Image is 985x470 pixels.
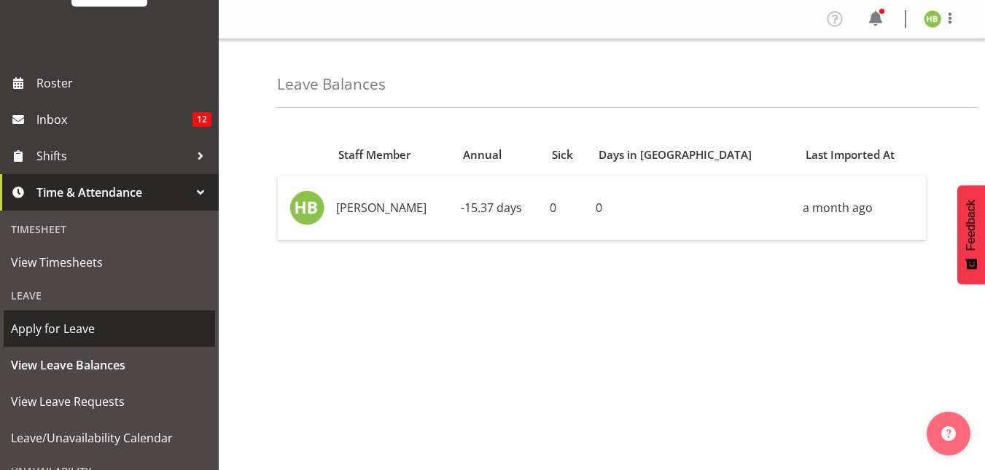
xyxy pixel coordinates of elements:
a: View Leave Balances [4,347,215,383]
span: Leave/Unavailability Calendar [11,427,208,449]
span: a month ago [803,200,873,216]
a: View Timesheets [4,244,215,281]
a: Apply for Leave [4,310,215,347]
span: Days in [GEOGRAPHIC_DATA] [599,146,752,163]
td: [PERSON_NAME] [330,176,455,240]
span: Time & Attendance [36,181,190,203]
span: Roster [36,72,211,94]
a: Leave/Unavailability Calendar [4,420,215,456]
span: 0 [596,200,602,216]
button: Feedback - Show survey [957,185,985,284]
span: Apply for Leave [11,318,208,340]
div: Leave [4,281,215,310]
span: Staff Member [338,146,411,163]
div: Timesheet [4,214,215,244]
a: View Leave Requests [4,383,215,420]
span: Sick [552,146,573,163]
span: -15.37 days [461,200,522,216]
span: 12 [192,112,211,127]
span: Feedback [965,200,978,251]
span: View Leave Requests [11,391,208,412]
img: help-xxl-2.png [941,426,956,441]
span: Shifts [36,145,190,167]
span: Last Imported At [806,146,895,163]
span: 0 [550,200,556,216]
span: View Leave Balances [11,354,208,376]
span: Annual [463,146,502,163]
h4: Leave Balances [277,76,386,93]
span: Inbox [36,109,192,130]
img: hannah-bayly10255.jpg [289,190,324,225]
img: hannah-bayly10255.jpg [924,10,941,28]
span: View Timesheets [11,251,208,273]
